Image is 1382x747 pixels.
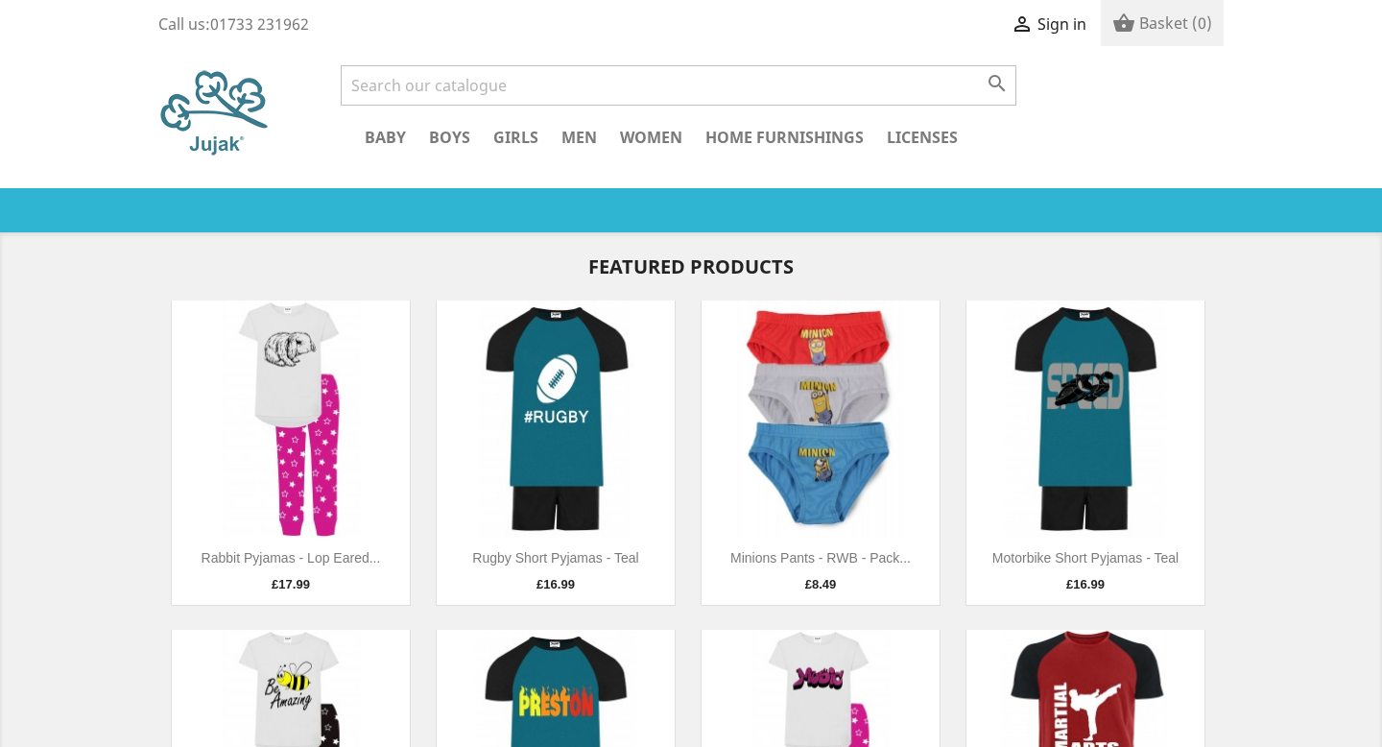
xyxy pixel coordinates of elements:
img: Rugby Short Pyjamas - Teal [437,301,675,539]
i: shopping_basket [1112,13,1135,36]
a: Rabbit Pyjamas - Lop Eared... [202,550,381,566]
a: Rugby Short Pyjamas - Teal [472,550,638,566]
i:  [986,72,1009,95]
span: Sign in [1037,13,1086,35]
a:  Sign in [1011,13,1086,35]
a: Men [552,125,607,153]
span: 01733 231962 [210,13,309,35]
a: Home Furnishings [696,125,873,153]
a: Girls [484,125,548,153]
a: Motorbike Short Pyjamas - Teal [992,550,1179,566]
span: £17.99 [272,577,310,591]
span: £16.99 [536,577,575,591]
button:  [980,71,1014,96]
i:  [1011,14,1034,37]
span: Basket [1139,12,1188,34]
img: Motorbike Short Pyjamas - Teal [966,301,1204,539]
a: Boys [419,125,480,153]
span: £8.49 [805,577,837,591]
div: Call us: [158,14,309,34]
a: Women [610,125,692,153]
img: Jujak [158,65,275,161]
span: £16.99 [1066,577,1105,591]
img: Rabbit Pyjamas - Lop Eared... [172,301,410,539]
input: Search [341,65,1016,106]
h2: Featured Products [158,256,1224,277]
a: Minions Pants - RWB - Pack... [730,550,911,566]
a: Baby [355,125,416,153]
span: (0) [1192,12,1212,34]
a: Licenses [877,125,967,153]
img: Minions Pants - RWB - Pack... [702,301,940,539]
